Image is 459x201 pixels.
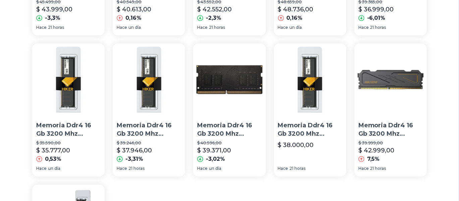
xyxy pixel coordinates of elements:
[206,14,221,22] p: -2,3%
[197,121,262,138] p: Memoria Ddr4 16 Gb 3200 Mhz Hiksemi Sodimm Hsc416s32z1
[274,44,346,177] a: Memoria Ddr4 16 Gb 3200 Mhz Hiksemi Hsc416u32z1Memoria Ddr4 16 Gb 3200 Mhz Hiksemi Hsc416u32z1$ 3...
[274,44,346,116] img: Memoria Ddr4 16 Gb 3200 Mhz Hiksemi Hsc416u32z1
[358,166,369,171] span: Hace
[128,166,145,171] span: 21 horas
[206,155,225,163] p: -3,02%
[117,146,152,155] p: $ 37.946,00
[113,44,185,116] img: Memoria Ddr4 16 Gb 3200 Mhz Hiksemi Hsc416u32z1
[278,5,313,14] p: $ 48.736,00
[290,166,306,171] span: 21 horas
[36,166,47,171] span: Hace
[197,5,232,14] p: $ 42.552,00
[128,25,141,30] span: un día
[32,44,105,116] img: Memoria Ddr4 16 Gb 3200 Mhz Hiksemi Hsc416u32z1
[117,121,181,138] p: Memoria Ddr4 16 Gb 3200 Mhz Hiksemi Hsc416u32z1
[358,25,369,30] span: Hace
[358,146,395,155] p: $ 42.999,00
[117,5,151,14] p: $ 40.613,00
[367,155,380,163] p: 7,5%
[370,166,386,171] span: 21 horas
[45,155,61,163] p: 0,53%
[354,44,427,116] img: Memoria Ddr4 16 Gb 3200 Mhz Hiksemi Armor Con Dicipador
[117,166,127,171] span: Hace
[358,140,423,146] p: $ 39.999,00
[36,25,47,30] span: Hace
[48,166,60,171] span: un día
[209,25,225,30] span: 21 horas
[113,44,185,177] a: Memoria Ddr4 16 Gb 3200 Mhz Hiksemi Hsc416u32z1Memoria Ddr4 16 Gb 3200 Mhz Hiksemi Hsc416u32z1$ 3...
[36,140,101,146] p: $ 35.590,00
[278,25,288,30] span: Hace
[358,5,394,14] p: $ 36.999,00
[193,44,266,116] img: Memoria Ddr4 16 Gb 3200 Mhz Hiksemi Sodimm Hsc416s32z1
[278,166,288,171] span: Hace
[48,25,64,30] span: 21 horas
[197,166,208,171] span: Hace
[32,44,105,177] a: Memoria Ddr4 16 Gb 3200 Mhz Hiksemi Hsc416u32z1Memoria Ddr4 16 Gb 3200 Mhz Hiksemi Hsc416u32z1$ 3...
[197,140,262,146] p: $ 40.596,00
[125,155,143,163] p: -3,31%
[45,14,60,22] p: -3,3%
[36,5,72,14] p: $ 43.999,00
[193,44,266,177] a: Memoria Ddr4 16 Gb 3200 Mhz Hiksemi Sodimm Hsc416s32z1Memoria Ddr4 16 Gb 3200 Mhz Hiksemi Sodimm ...
[117,25,127,30] span: Hace
[197,25,208,30] span: Hace
[367,14,386,22] p: -6,01%
[117,140,181,146] p: $ 39.246,00
[278,121,342,138] p: Memoria Ddr4 16 Gb 3200 Mhz Hiksemi Hsc416u32z1
[370,25,386,30] span: 21 horas
[358,121,423,138] p: Memoria Ddr4 16 Gb 3200 Mhz Hiksemi Armor Con Dicipador
[209,166,221,171] span: un día
[290,25,302,30] span: un día
[278,140,314,150] p: $ 38.000,00
[36,146,70,155] p: $ 35.777,00
[287,14,303,22] p: 0,16%
[36,121,101,138] p: Memoria Ddr4 16 Gb 3200 Mhz Hiksemi Hsc416u32z1
[354,44,427,177] a: Memoria Ddr4 16 Gb 3200 Mhz Hiksemi Armor Con DicipadorMemoria Ddr4 16 Gb 3200 Mhz Hiksemi Armor ...
[197,146,231,155] p: $ 39.371,00
[125,14,141,22] p: 0,16%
